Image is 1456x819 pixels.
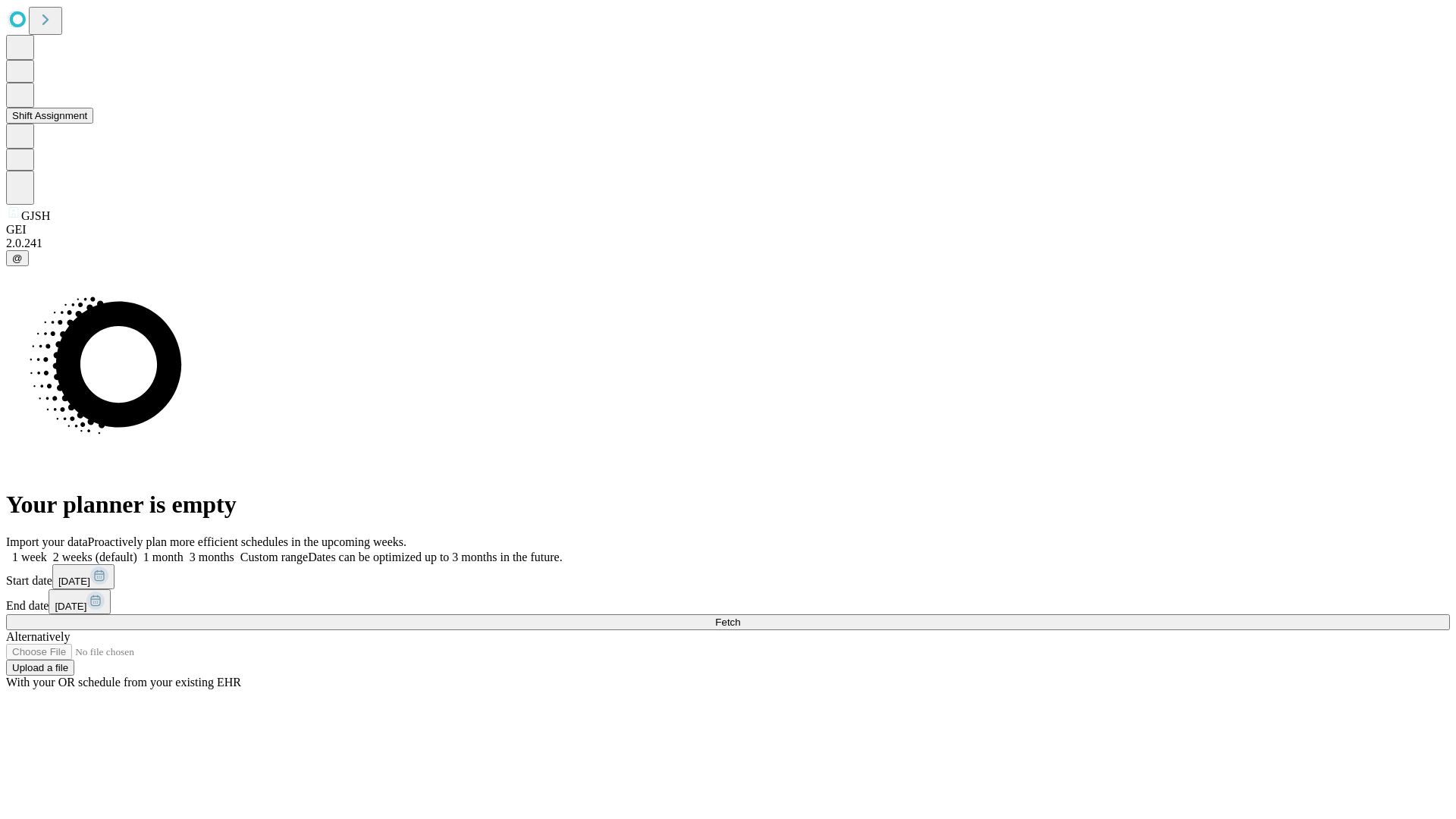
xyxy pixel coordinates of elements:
[190,551,234,563] span: 3 months
[240,551,308,563] span: Custom range
[58,576,90,587] span: [DATE]
[143,551,184,563] span: 1 month
[6,237,1450,250] div: 2.0.241
[49,589,111,614] button: [DATE]
[6,589,1450,614] div: End date
[6,676,241,689] span: With your OR schedule from your existing EHR
[6,491,1450,519] h1: Your planner is empty
[55,601,86,612] span: [DATE]
[6,250,29,266] button: @
[6,535,88,548] span: Import your data
[6,564,1450,589] div: Start date
[308,551,562,563] span: Dates can be optimized up to 3 months in the future.
[6,223,1450,237] div: GEI
[12,551,47,563] span: 1 week
[715,617,740,628] span: Fetch
[6,108,93,124] button: Shift Assignment
[53,551,137,563] span: 2 weeks (default)
[88,535,406,548] span: Proactively plan more efficient schedules in the upcoming weeks.
[12,253,23,264] span: @
[52,564,115,589] button: [DATE]
[21,209,50,222] span: GJSH
[6,660,74,676] button: Upload a file
[6,630,70,643] span: Alternatively
[6,614,1450,630] button: Fetch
